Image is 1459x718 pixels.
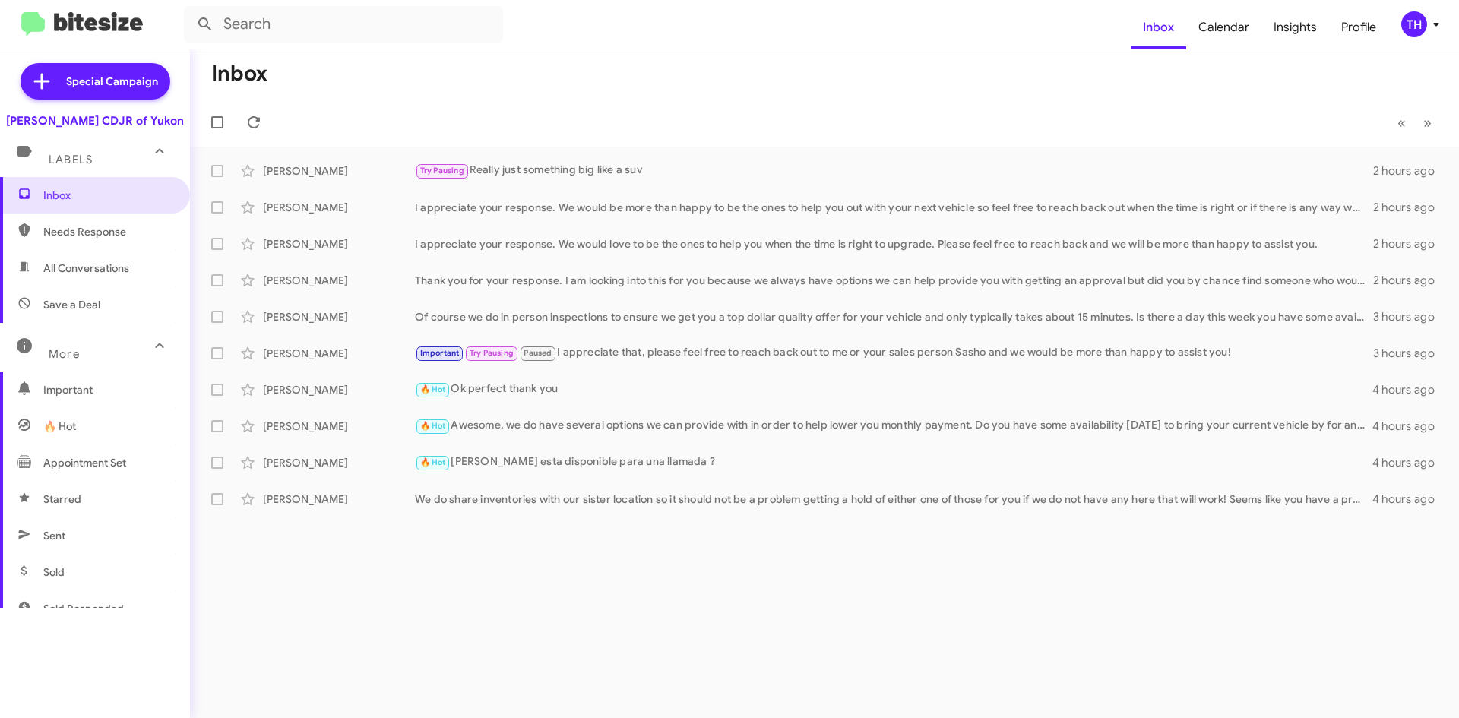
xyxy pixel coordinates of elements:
[415,492,1372,507] div: We do share inventories with our sister location so it should not be a problem getting a hold of ...
[524,348,552,358] span: Paused
[1373,163,1447,179] div: 2 hours ago
[1373,309,1447,324] div: 3 hours ago
[43,565,65,580] span: Sold
[263,163,415,179] div: [PERSON_NAME]
[420,421,446,431] span: 🔥 Hot
[1372,382,1447,397] div: 4 hours ago
[415,162,1373,179] div: Really just something big like a suv
[1389,107,1441,138] nav: Page navigation example
[43,382,172,397] span: Important
[43,455,126,470] span: Appointment Set
[420,348,460,358] span: Important
[263,273,415,288] div: [PERSON_NAME]
[43,601,124,616] span: Sold Responded
[1388,11,1442,37] button: TH
[1131,5,1186,49] a: Inbox
[420,166,464,176] span: Try Pausing
[415,236,1373,251] div: I appreciate your response. We would love to be the ones to help you when the time is right to up...
[420,457,446,467] span: 🔥 Hot
[415,454,1372,471] div: [PERSON_NAME] esta disponible para una llamada ?
[263,236,415,251] div: [PERSON_NAME]
[1401,11,1427,37] div: TH
[263,455,415,470] div: [PERSON_NAME]
[415,344,1373,362] div: I appreciate that, please feel free to reach back out to me or your sales person Sasho and we wou...
[43,224,172,239] span: Needs Response
[420,384,446,394] span: 🔥 Hot
[263,419,415,434] div: [PERSON_NAME]
[6,113,184,128] div: [PERSON_NAME] CDJR of Yukon
[263,492,415,507] div: [PERSON_NAME]
[263,346,415,361] div: [PERSON_NAME]
[415,200,1373,215] div: I appreciate your response. We would be more than happy to be the ones to help you out with your ...
[415,273,1373,288] div: Thank you for your response. I am looking into this for you because we always have options we can...
[66,74,158,89] span: Special Campaign
[1329,5,1388,49] a: Profile
[1261,5,1329,49] a: Insights
[1186,5,1261,49] a: Calendar
[415,309,1373,324] div: Of course we do in person inspections to ensure we get you a top dollar quality offer for your ve...
[263,200,415,215] div: [PERSON_NAME]
[415,381,1372,398] div: Ok perfect thank you
[211,62,267,86] h1: Inbox
[43,188,172,203] span: Inbox
[43,261,129,276] span: All Conversations
[49,153,93,166] span: Labels
[1373,236,1447,251] div: 2 hours ago
[184,6,503,43] input: Search
[1397,113,1406,132] span: «
[1372,492,1447,507] div: 4 hours ago
[415,417,1372,435] div: Awesome, we do have several options we can provide with in order to help lower you monthly paymen...
[1414,107,1441,138] button: Next
[470,348,514,358] span: Try Pausing
[1373,346,1447,361] div: 3 hours ago
[21,63,170,100] a: Special Campaign
[1372,419,1447,434] div: 4 hours ago
[43,492,81,507] span: Starred
[43,297,100,312] span: Save a Deal
[1373,273,1447,288] div: 2 hours ago
[263,309,415,324] div: [PERSON_NAME]
[43,419,76,434] span: 🔥 Hot
[263,382,415,397] div: [PERSON_NAME]
[43,528,65,543] span: Sent
[49,347,80,361] span: More
[1372,455,1447,470] div: 4 hours ago
[1423,113,1432,132] span: »
[1388,107,1415,138] button: Previous
[1373,200,1447,215] div: 2 hours ago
